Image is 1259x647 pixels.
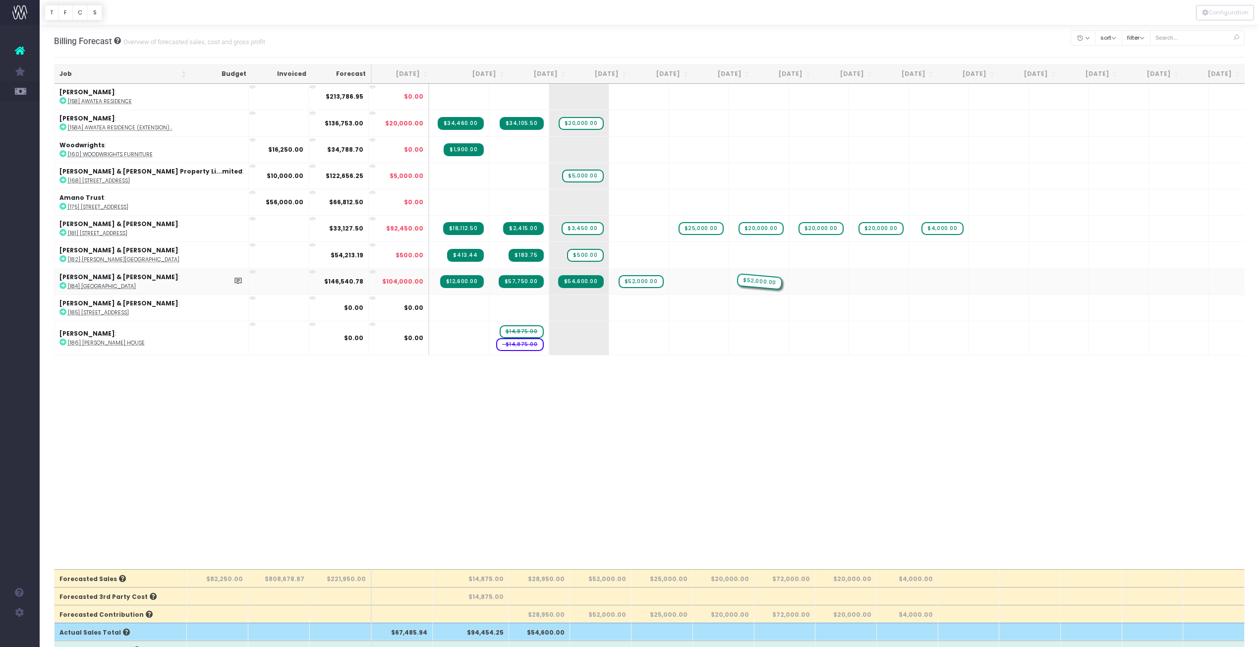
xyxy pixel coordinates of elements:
span: wayahead Sales Forecast Item [739,222,784,235]
td: : [55,241,249,268]
th: Dec 25: activate to sort column ascending [693,64,754,84]
strong: $54,213.19 [331,251,363,259]
td: : [55,163,249,189]
th: $82,250.00 [187,569,248,587]
strong: [PERSON_NAME] [59,329,115,338]
button: T [45,5,59,20]
th: Sep 25: activate to sort column ascending [509,64,571,84]
th: Oct 25: activate to sort column ascending [571,64,632,84]
th: Jul 25: activate to sort column ascending [372,64,433,84]
strong: Amano Trust [59,193,104,202]
th: $20,000.00 [693,569,754,587]
th: Feb 26: activate to sort column ascending [815,64,877,84]
strong: $146,540.78 [324,277,363,286]
abbr: [185] 130 The Esplanade [68,309,129,316]
th: Jul 26: activate to sort column ascending [1122,64,1184,84]
span: Streamtime Invoice: INV-561 – [184] Hawkes Bay House [558,275,604,288]
abbr: [175] 49 Hanene Street [68,203,128,211]
span: $0.00 [404,145,423,154]
button: C [72,5,88,20]
strong: $16,250.00 [268,145,303,154]
th: $72,000.00 [754,569,816,587]
strong: $56,000.00 [266,198,303,206]
strong: [PERSON_NAME] [59,114,115,122]
button: Configuration [1196,5,1254,20]
span: wayahead Sales Forecast Item [737,273,783,290]
span: $20,000.00 [385,119,423,128]
strong: $122,656.25 [326,172,363,180]
span: wayahead Sales Forecast Item [858,222,904,235]
th: $52,000.00 [570,605,631,623]
span: $0.00 [404,334,423,343]
th: Jan 26: activate to sort column ascending [754,64,816,84]
abbr: [160] Woodwrights Furniture [68,151,153,158]
span: Streamtime Invoice: INV-558 – [181] 22 Tawariki Street [443,222,484,235]
span: wayahead Sales Forecast Item [562,170,603,182]
td: : [55,294,249,321]
span: $0.00 [404,303,423,312]
td: : [55,189,249,215]
th: $25,000.00 [631,605,693,623]
td: : [55,268,249,294]
th: $25,000.00 [631,569,693,587]
span: $92,450.00 [386,224,423,233]
td: : [55,321,249,355]
th: $808,678.87 [248,569,310,587]
th: $20,000.00 [693,605,754,623]
span: Streamtime Invoice: INV-564 – [182] McGregor House [509,249,543,262]
th: $72,000.00 [754,605,816,623]
span: wayahead Sales Forecast Item [619,275,664,288]
th: Forecast [311,64,372,84]
th: May 26: activate to sort column ascending [999,64,1061,84]
strong: $10,000.00 [267,172,303,180]
th: $221,950.00 [310,569,372,587]
small: Overview of forecasted sales, cost and gross profit [121,36,265,46]
strong: $66,812.50 [329,198,363,206]
button: filter [1122,30,1150,46]
span: Billing Forecast [54,36,112,46]
th: $20,000.00 [815,605,877,623]
td: : [55,215,249,241]
strong: [PERSON_NAME] & [PERSON_NAME] [59,220,178,228]
strong: $213,786.95 [326,92,363,101]
th: $14,875.00 [433,569,509,587]
strong: $34,788.70 [327,145,363,154]
th: Budget [191,64,251,84]
th: Aug 26: activate to sort column ascending [1184,64,1245,84]
th: Forecasted Contribution [55,605,187,623]
button: sort [1095,30,1122,46]
strong: Woodwrights [59,141,105,149]
abbr: [182] McGregor House [68,256,179,263]
span: Streamtime Invoice: INV-562 – [158A] Awatea Residence (Extension) [500,117,544,130]
th: $20,000.00 [815,569,877,587]
th: Jun 26: activate to sort column ascending [1061,64,1122,84]
span: Forecasted Sales [59,575,126,584]
th: $54,600.00 [509,623,571,641]
abbr: [158] Awatea Residence [68,98,132,105]
span: $5,000.00 [390,172,423,180]
span: Streamtime Invoice: INV-559 – [182] McGregor House [447,249,483,262]
span: Streamtime Invoice: INV-563 – [181] 22 Tawariki Street [503,222,543,235]
td: : [55,84,249,110]
strong: $0.00 [344,303,363,312]
th: $4,000.00 [877,605,938,623]
div: Vertical button group [45,5,102,20]
strong: [PERSON_NAME] & [PERSON_NAME] [59,273,178,281]
th: Nov 25: activate to sort column ascending [631,64,693,84]
th: Apr 26: activate to sort column ascending [938,64,1000,84]
abbr: [184] Hawkes Bay House [68,283,136,290]
span: wayahead Sales Forecast Item [799,222,844,235]
th: $94,454.25 [433,623,509,641]
abbr: [186] Tara Iti House [68,339,145,347]
span: wayahead Cost Forecast Item [496,338,544,351]
th: $4,000.00 [877,569,938,587]
th: $52,000.00 [570,569,631,587]
span: wayahead Sales Forecast Item [679,222,724,235]
strong: $136,753.00 [325,119,363,127]
strong: $0.00 [344,334,363,342]
span: Streamtime Invoice: INV-557 – [160] Woodwrights Furniture [444,143,483,156]
th: $67,485.94 [372,623,433,641]
abbr: [168] 367 Remuera Road [68,177,130,184]
img: images/default_profile_image.png [12,627,27,642]
span: wayahead Sales Forecast Item [567,249,603,262]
